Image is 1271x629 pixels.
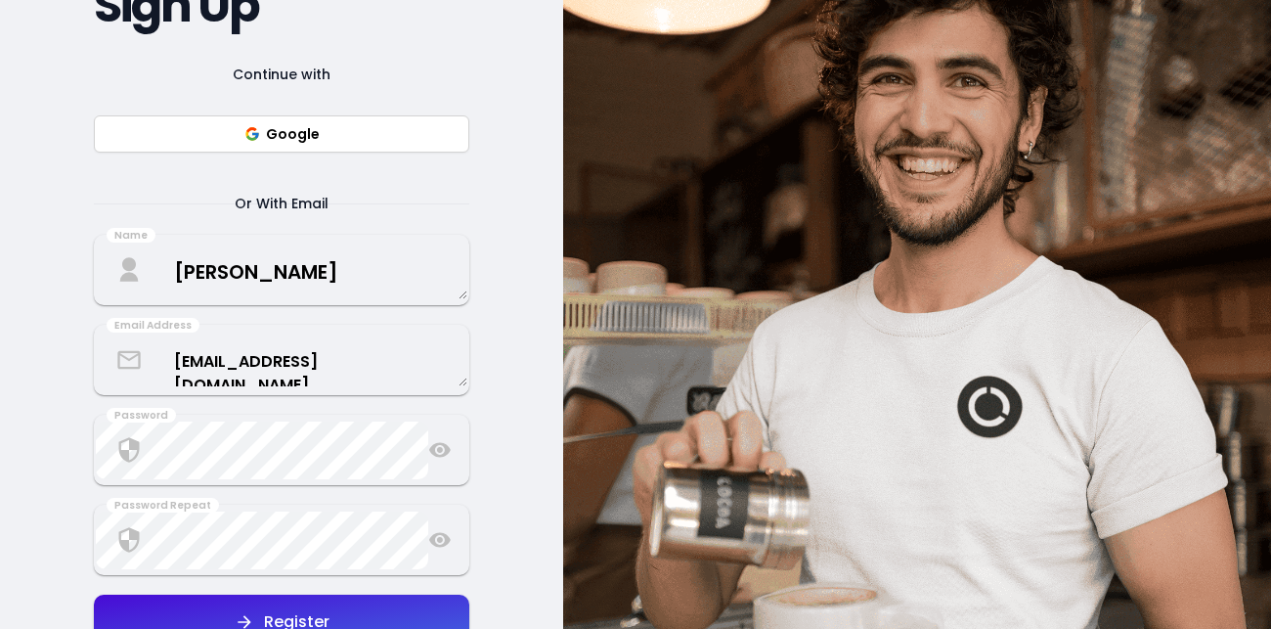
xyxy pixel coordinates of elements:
[96,335,467,386] textarea: [EMAIL_ADDRESS][DOMAIN_NAME]
[107,318,199,334] div: Email Address
[107,228,155,244] div: Name
[107,498,219,514] div: Password Repeat
[94,115,469,153] button: Google
[107,408,176,424] div: Password
[96,242,467,299] textarea: [PERSON_NAME]
[209,63,354,86] span: Continue with
[211,192,352,215] span: Or With Email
